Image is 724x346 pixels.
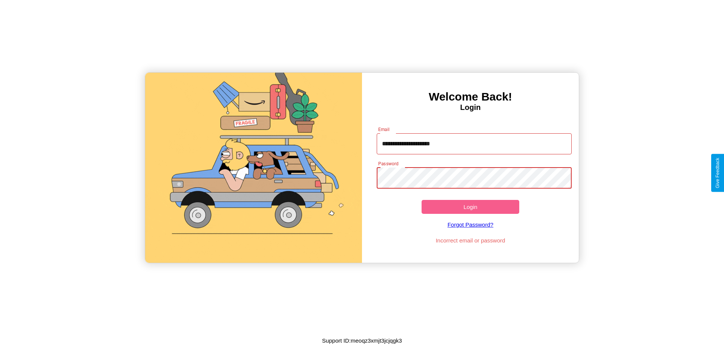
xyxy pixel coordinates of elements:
label: Email [378,126,390,133]
div: Give Feedback [715,158,720,188]
h4: Login [362,103,579,112]
img: gif [145,73,362,263]
label: Password [378,160,398,167]
h3: Welcome Back! [362,90,579,103]
p: Incorrect email or password [373,235,568,245]
button: Login [422,200,519,214]
a: Forgot Password? [373,214,568,235]
p: Support ID: meoqz3xmjt3jcjqgk3 [322,335,402,346]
